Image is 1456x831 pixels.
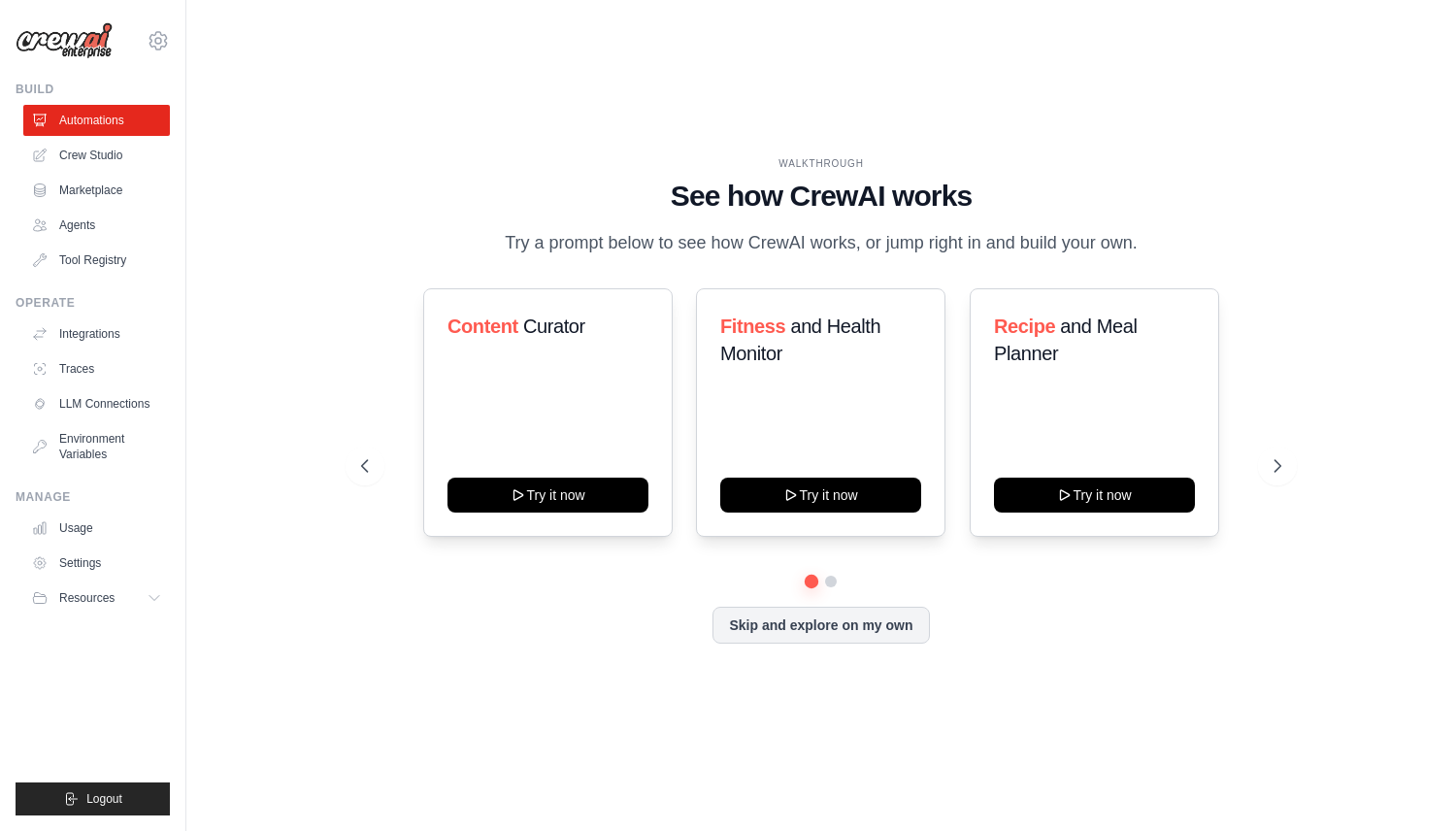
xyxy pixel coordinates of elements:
button: Logout [16,782,170,815]
a: Tool Registry [23,245,170,276]
a: Usage [23,513,170,544]
a: Traces [23,353,170,384]
a: Integrations [23,318,170,349]
a: Marketplace [23,175,170,206]
div: Build [16,82,170,97]
p: Try a prompt below to see how CrewAI works, or jump right in and build your own. [495,229,1147,257]
a: Automations [23,105,170,136]
span: Logout [86,791,122,807]
h1: See how CrewAI works [361,179,1280,214]
button: Resources [23,582,170,614]
a: Settings [23,548,170,579]
div: WALKTHROUGH [361,156,1280,171]
button: Try it now [720,478,921,513]
span: Resources [59,590,115,606]
button: Skip and explore on my own [712,607,929,644]
span: Curator [523,316,585,337]
div: Manage [16,489,170,505]
a: LLM Connections [23,388,170,419]
span: Recipe [994,316,1055,337]
button: Try it now [994,478,1195,513]
a: Agents [23,210,170,241]
img: Logo [16,22,113,59]
span: and Health Monitor [720,316,880,364]
button: Try it now [447,478,648,513]
a: Crew Studio [23,140,170,171]
a: Environment Variables [23,423,170,470]
span: and Meal Planner [994,316,1137,364]
div: Operate [16,295,170,311]
span: Fitness [720,316,785,337]
span: Content [447,316,518,337]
